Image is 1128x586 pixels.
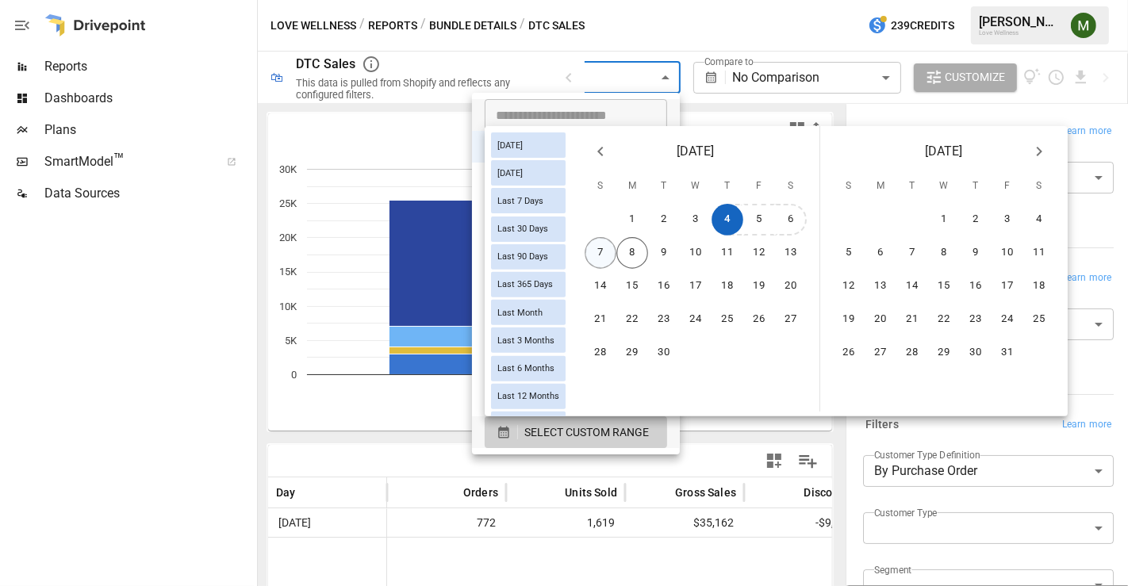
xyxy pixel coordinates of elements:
button: 6 [865,237,896,269]
button: 1 [616,204,648,236]
button: 28 [585,337,616,369]
span: [DATE] [926,140,963,163]
span: Wednesday [681,170,710,202]
div: [DATE] [491,160,566,186]
button: 9 [648,237,680,269]
button: 23 [648,304,680,335]
button: 3 [992,204,1023,236]
button: 2 [648,204,680,236]
button: 12 [833,270,865,302]
li: Last 6 Months [472,258,680,289]
button: 15 [928,270,960,302]
li: Last 12 Months [472,289,680,321]
span: SELECT CUSTOM RANGE [524,423,649,442]
span: Last 90 Days [491,251,554,262]
span: [DATE] [491,140,529,150]
button: 27 [865,337,896,369]
button: 27 [775,304,807,335]
button: 5 [743,204,775,236]
button: Previous month [585,136,616,167]
li: Month to Date [472,321,680,353]
button: 6 [775,204,807,236]
button: 4 [712,204,743,236]
span: Last Month [491,308,549,318]
button: 17 [992,270,1023,302]
button: 7 [585,237,616,269]
div: Last Month [491,300,566,325]
li: Last 7 Days [472,163,680,194]
button: 23 [960,304,992,335]
button: 16 [648,270,680,302]
button: 10 [680,237,712,269]
span: Last 30 Days [491,224,554,234]
button: 30 [960,337,992,369]
span: Last 7 Days [491,196,550,206]
button: 25 [712,304,743,335]
div: Last 3 Months [491,327,566,353]
button: 14 [585,270,616,302]
div: Last 12 Months [491,384,566,409]
button: 20 [865,304,896,335]
button: 18 [712,270,743,302]
button: Next month [1023,136,1055,167]
button: 25 [1023,304,1055,335]
button: 8 [616,237,648,269]
button: 24 [992,304,1023,335]
button: 11 [712,237,743,269]
div: Last 90 Days [491,244,566,270]
span: [DATE] [677,140,715,163]
span: Last 6 Months [491,363,561,373]
div: Last 6 Months [491,355,566,381]
button: 11 [1023,237,1055,269]
span: Tuesday [650,170,678,202]
span: Monday [866,170,895,202]
button: 26 [743,304,775,335]
li: Last Quarter [472,385,680,416]
button: SELECT CUSTOM RANGE [485,416,667,448]
button: 5 [833,237,865,269]
button: 13 [775,237,807,269]
li: This Quarter [472,353,680,385]
button: 19 [833,304,865,335]
button: 20 [775,270,807,302]
button: 29 [928,337,960,369]
button: 28 [896,337,928,369]
div: Last 30 Days [491,216,566,241]
button: 16 [960,270,992,302]
button: 26 [833,337,865,369]
button: 22 [928,304,960,335]
span: Last 3 Months [491,335,561,346]
button: 31 [992,337,1023,369]
div: Last Year [491,412,566,437]
span: Friday [993,170,1022,202]
button: 18 [1023,270,1055,302]
button: 19 [743,270,775,302]
button: 3 [680,204,712,236]
button: 17 [680,270,712,302]
button: 2 [960,204,992,236]
button: 22 [616,304,648,335]
button: 8 [928,237,960,269]
span: Friday [745,170,773,202]
button: 9 [960,237,992,269]
span: Wednesday [930,170,958,202]
button: 21 [585,304,616,335]
button: 7 [896,237,928,269]
li: Last 3 Months [472,226,680,258]
div: Last 365 Days [491,272,566,297]
button: 10 [992,237,1023,269]
button: 12 [743,237,775,269]
button: 21 [896,304,928,335]
button: 14 [896,270,928,302]
li: [DATE] [472,131,680,163]
div: [DATE] [491,132,566,158]
button: 30 [648,337,680,369]
span: Saturday [777,170,805,202]
span: Saturday [1025,170,1053,202]
span: Sunday [834,170,863,202]
span: [DATE] [491,168,529,178]
button: 29 [616,337,648,369]
span: Last 365 Days [491,279,559,289]
span: Thursday [713,170,742,202]
li: Last 30 Days [472,194,680,226]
